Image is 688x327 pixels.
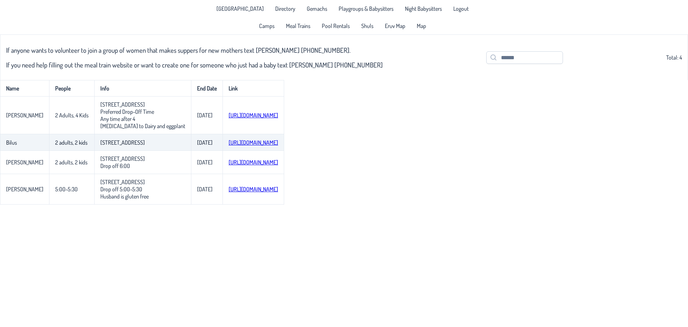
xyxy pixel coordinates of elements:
p-celleditor: 2 adults, 2 kids [55,139,87,146]
li: Logout [449,3,473,14]
span: [GEOGRAPHIC_DATA] [216,6,264,11]
a: Eruv Map [381,20,410,32]
a: Pool Rentals [317,20,354,32]
a: Gemachs [302,3,331,14]
p-celleditor: [STREET_ADDRESS] Drop off 6:00 [100,155,145,169]
a: Playgroups & Babysitters [334,3,398,14]
span: Shuls [361,23,373,29]
span: Meal Trains [286,23,310,29]
p-celleditor: [PERSON_NAME] [6,159,43,166]
span: Map [417,23,426,29]
p-celleditor: [DATE] [197,112,212,119]
p-celleditor: [DATE] [197,186,212,193]
span: Night Babysitters [405,6,442,11]
a: Directory [271,3,300,14]
a: Shuls [357,20,378,32]
span: Pool Rentals [322,23,350,29]
p-celleditor: [STREET_ADDRESS] [100,139,145,146]
th: People [49,80,94,97]
p-celleditor: [STREET_ADDRESS] Drop off 5:00-5:30 Husband is gluten free [100,178,149,200]
a: Camps [255,20,279,32]
span: Playgroups & Babysitters [339,6,393,11]
a: Meal Trains [282,20,315,32]
a: [GEOGRAPHIC_DATA] [212,3,268,14]
p-celleditor: 2 adults, 2 kids [55,159,87,166]
div: Total: 4 [6,39,682,76]
span: Logout [453,6,469,11]
a: Night Babysitters [401,3,446,14]
th: Link [223,80,284,97]
li: Pine Lake Park [212,3,268,14]
h3: If you need help filling out the meal train website or want to create one for someone who just ha... [6,61,383,69]
a: Map [412,20,430,32]
p-celleditor: [STREET_ADDRESS] Preferred Drop-Off Time Any time after 4 [MEDICAL_DATA] to Dairy and eggplant [100,101,185,130]
a: [URL][DOMAIN_NAME] [229,159,278,166]
p-celleditor: [PERSON_NAME] [6,112,43,119]
a: [URL][DOMAIN_NAME] [229,112,278,119]
span: Gemachs [307,6,327,11]
span: Directory [275,6,295,11]
p-celleditor: Bilus [6,139,17,146]
a: [URL][DOMAIN_NAME] [229,186,278,193]
span: Camps [259,23,274,29]
span: Eruv Map [385,23,405,29]
a: [URL][DOMAIN_NAME] [229,139,278,146]
p-celleditor: [DATE] [197,159,212,166]
th: End Date [191,80,223,97]
p-celleditor: 2 Adults, 4 Kids [55,112,89,119]
p-celleditor: [PERSON_NAME] [6,186,43,193]
th: Info [94,80,191,97]
p-celleditor: [DATE] [197,139,212,146]
p-celleditor: 5:00-5:30 [55,186,78,193]
h3: If anyone wants to volunteer to join a group of women that makes suppers for new mothers text [PE... [6,46,383,54]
